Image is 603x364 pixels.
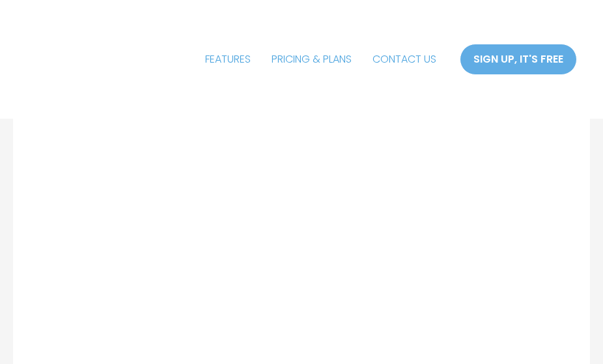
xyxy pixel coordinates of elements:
[195,43,261,76] a: FEATURES
[362,43,447,76] a: CONTACT US
[460,44,577,75] a: SIGN UP, IT'S FREE
[195,43,447,76] nav: Site Navigation
[261,43,362,76] a: PRICING & PLANS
